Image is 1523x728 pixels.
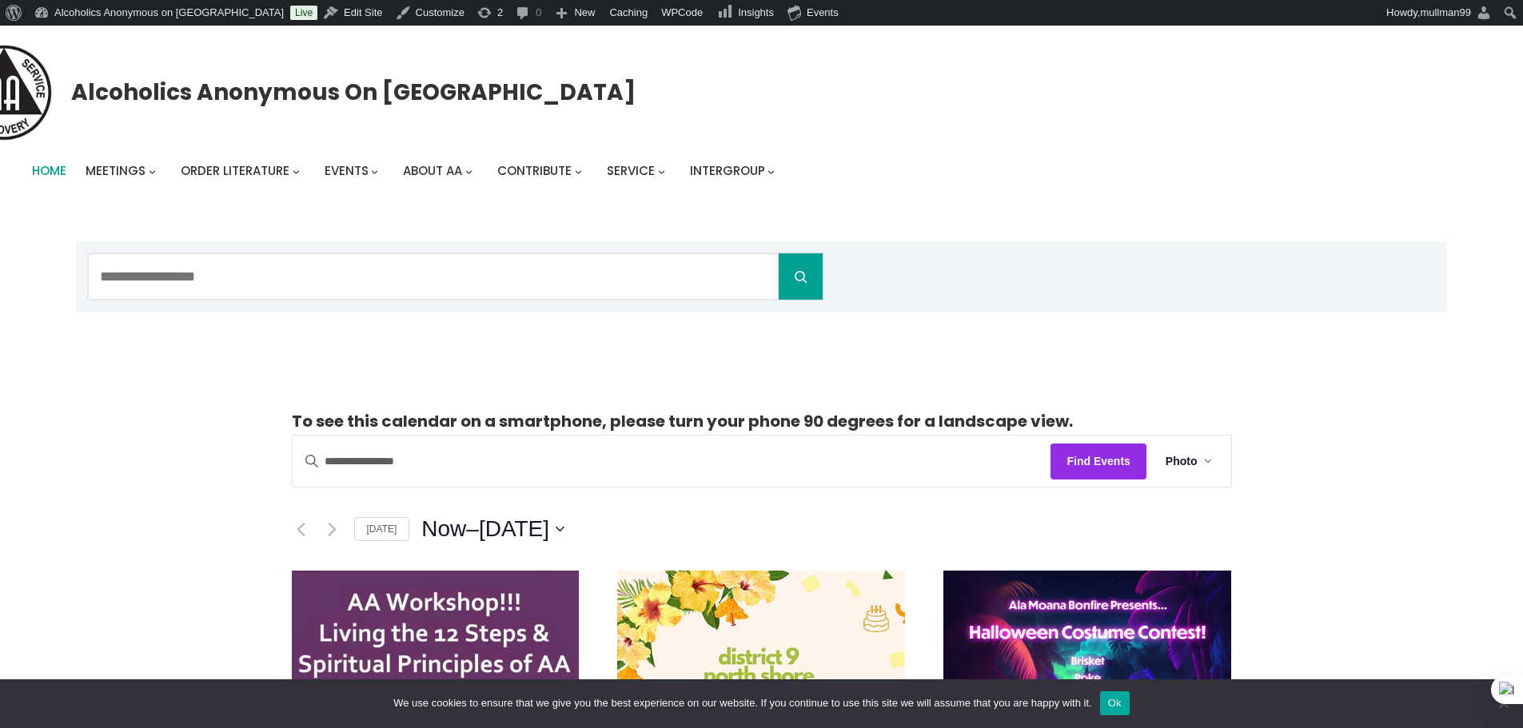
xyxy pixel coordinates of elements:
[575,168,582,175] button: Contribute submenu
[465,168,472,175] button: About AA submenu
[1051,444,1146,479] button: Find Events
[26,42,38,54] img: website_grey.svg
[767,168,775,175] button: Intergroup submenu
[354,517,410,542] a: [DATE]
[26,26,38,38] img: logo_orange.svg
[159,93,172,105] img: tab_keywords_by_traffic_grey.svg
[1100,691,1130,715] button: Ok
[1358,201,1397,241] a: My Account
[293,436,1051,487] input: Enter Keyword. Search for events by Keyword.
[293,168,300,175] button: Order Literature submenu
[607,162,655,179] span: Service
[479,513,549,545] span: [DATE]
[290,6,317,20] a: Live
[61,94,143,105] div: Domain Overview
[658,168,665,175] button: Service submenu
[497,160,572,182] a: Contribute
[1146,436,1231,487] button: Photo
[1417,207,1447,237] button: 0 items in cart, total price of $0.00
[32,160,780,182] nav: Intergroup
[323,519,342,539] a: Next Events
[371,168,378,175] button: Events submenu
[32,162,66,179] span: Home
[71,73,636,112] a: Alcoholics Anonymous on [GEOGRAPHIC_DATA]
[177,94,269,105] div: Keywords by Traffic
[325,160,369,182] a: Events
[1420,6,1471,18] span: mullman99
[403,162,462,179] span: About AA
[1166,452,1198,471] span: Photo
[393,695,1091,711] span: We use cookies to ensure that we give you the best experience on our website. If you continue to ...
[738,6,774,18] span: Insights
[497,162,572,179] span: Contribute
[690,162,765,179] span: Intergroup
[690,160,765,182] a: Intergroup
[42,42,176,54] div: Domain: [DOMAIN_NAME]
[607,160,655,182] a: Service
[292,410,1073,432] strong: To see this calendar on a smartphone, please turn your phone 90 degrees for a landscape view.
[325,162,369,179] span: Events
[403,160,462,182] a: About AA
[149,168,156,175] button: Meetings submenu
[466,513,479,545] span: –
[779,253,823,300] button: Search
[86,162,146,179] span: Meetings
[86,160,146,182] a: Meetings
[45,26,78,38] div: v 4.0.25
[181,162,289,179] span: Order Literature
[32,160,66,182] a: Home
[292,519,311,539] a: Previous Events
[43,93,56,105] img: tab_domain_overview_orange.svg
[421,513,564,545] button: Click to toggle datepicker
[421,513,466,545] span: Now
